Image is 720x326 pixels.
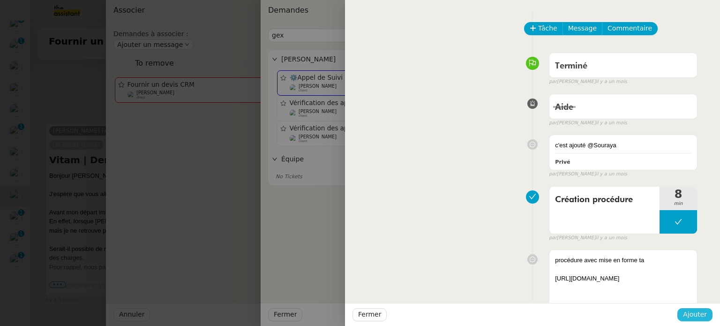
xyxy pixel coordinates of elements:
small: [PERSON_NAME] [549,170,627,178]
button: Tâche [524,22,563,35]
span: Aide [555,103,573,112]
small: [PERSON_NAME] [549,234,627,242]
div: c'est ajouté @Souraya [555,141,691,150]
b: Privé [555,159,570,165]
span: Message [568,23,597,34]
button: Fermer [352,308,387,321]
span: il y a un mois [596,234,627,242]
small: [PERSON_NAME] [549,78,627,86]
span: min [660,200,697,208]
span: il y a un mois [596,78,627,86]
div: [URL][DOMAIN_NAME] [555,274,691,283]
span: par [549,78,557,86]
button: Message [562,22,602,35]
button: Commentaire [602,22,658,35]
span: il y a un mois [596,119,627,127]
button: Ajouter [677,308,712,321]
span: par [549,119,557,127]
small: [PERSON_NAME] [549,119,627,127]
span: Tâche [538,23,557,34]
span: Création procédure [555,193,654,207]
span: Ajouter [683,309,707,320]
span: Fermer [358,309,381,320]
span: Commentaire [607,23,652,34]
div: procédure avec mise en forme ta [555,256,691,265]
span: par [549,234,557,242]
span: 8 [660,189,697,200]
span: il y a un mois [596,170,627,178]
span: Terminé [555,62,587,70]
span: par [549,170,557,178]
